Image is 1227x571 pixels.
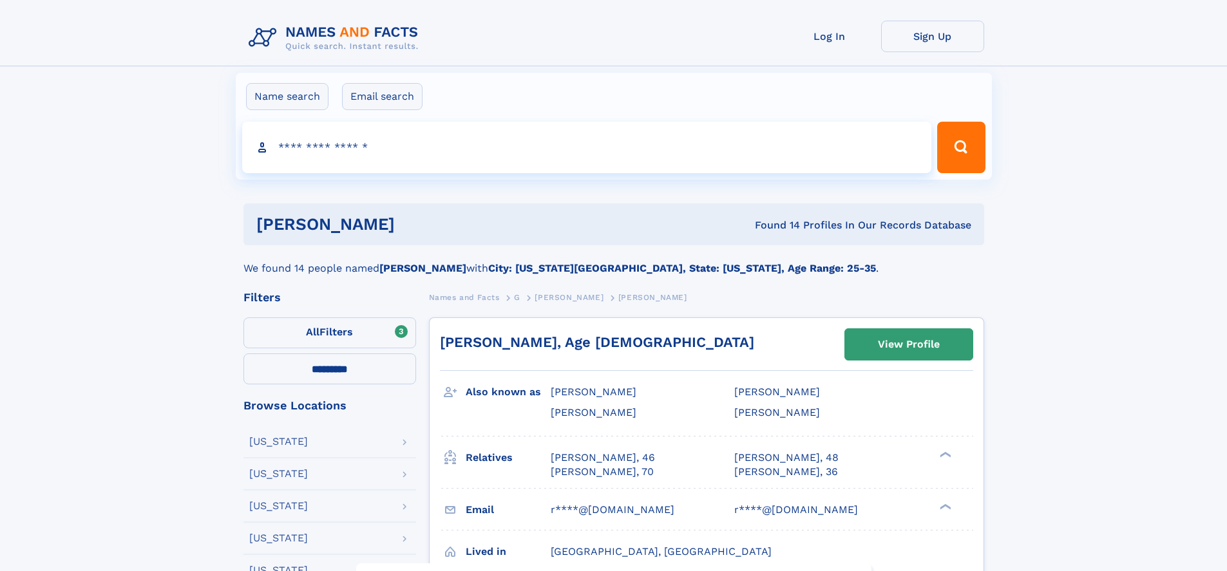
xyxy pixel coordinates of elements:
[845,329,973,360] a: View Profile
[937,502,952,510] div: ❯
[488,262,876,274] b: City: [US_STATE][GEOGRAPHIC_DATA], State: [US_STATE], Age Range: 25-35
[243,245,984,276] div: We found 14 people named with .
[379,262,466,274] b: [PERSON_NAME]
[514,289,520,305] a: G
[878,330,940,359] div: View Profile
[551,386,636,398] span: [PERSON_NAME]
[466,381,551,403] h3: Also known as
[243,317,416,348] label: Filters
[734,451,839,465] a: [PERSON_NAME], 48
[734,386,820,398] span: [PERSON_NAME]
[249,501,308,511] div: [US_STATE]
[246,83,328,110] label: Name search
[551,465,654,479] a: [PERSON_NAME], 70
[249,533,308,543] div: [US_STATE]
[778,21,881,52] a: Log In
[535,289,604,305] a: [PERSON_NAME]
[466,447,551,469] h3: Relatives
[466,499,551,521] h3: Email
[429,289,500,305] a: Names and Facts
[881,21,984,52] a: Sign Up
[535,293,604,302] span: [PERSON_NAME]
[734,465,838,479] a: [PERSON_NAME], 36
[551,545,772,557] span: [GEOGRAPHIC_DATA], [GEOGRAPHIC_DATA]
[575,218,971,232] div: Found 14 Profiles In Our Records Database
[249,436,308,447] div: [US_STATE]
[243,21,429,55] img: Logo Names and Facts
[551,451,655,465] a: [PERSON_NAME], 46
[937,450,952,458] div: ❯
[551,406,636,418] span: [PERSON_NAME]
[242,122,932,173] input: search input
[342,83,423,110] label: Email search
[249,469,308,479] div: [US_STATE]
[514,293,520,302] span: G
[618,293,687,302] span: [PERSON_NAME]
[243,400,416,411] div: Browse Locations
[306,326,319,338] span: All
[734,406,820,418] span: [PERSON_NAME]
[256,216,575,232] h1: [PERSON_NAME]
[440,334,754,350] a: [PERSON_NAME], Age [DEMOGRAPHIC_DATA]
[466,541,551,563] h3: Lived in
[937,122,985,173] button: Search Button
[243,292,416,303] div: Filters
